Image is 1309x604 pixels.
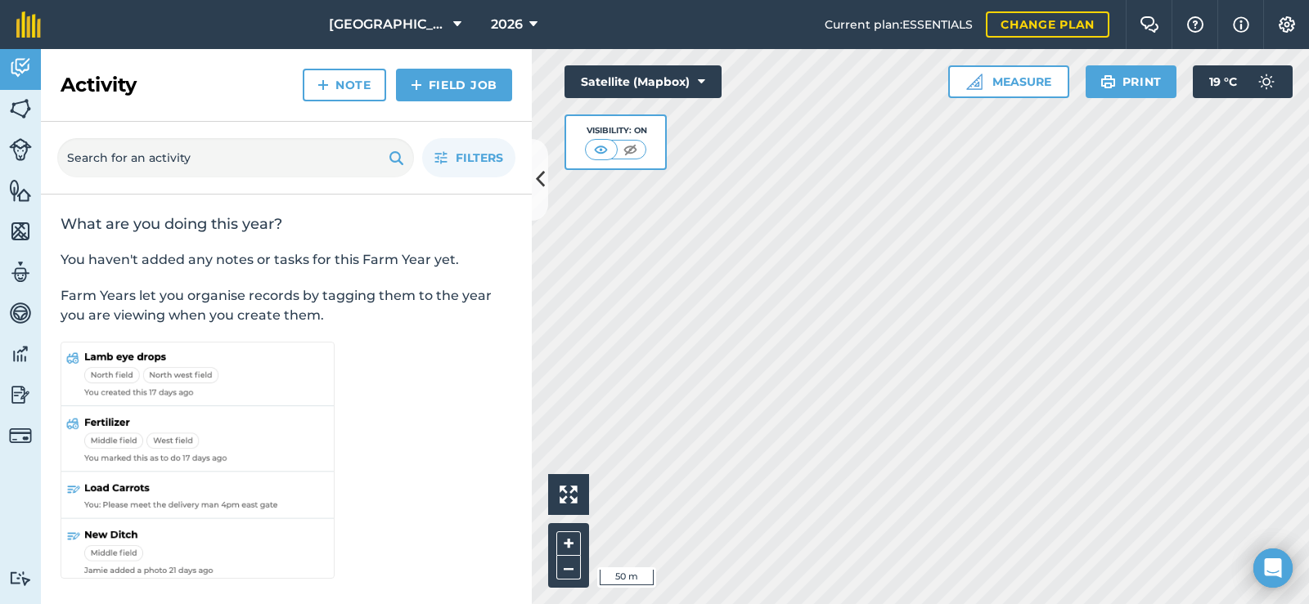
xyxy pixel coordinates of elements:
button: + [556,531,581,556]
div: Open Intercom Messenger [1253,548,1293,588]
img: fieldmargin Logo [16,11,41,38]
img: svg+xml;base64,PHN2ZyB4bWxucz0iaHR0cDovL3d3dy53My5vcmcvMjAwMC9zdmciIHdpZHRoPSIxOSIgaGVpZ2h0PSIyNC... [1100,72,1116,92]
button: Measure [948,65,1069,98]
img: svg+xml;base64,PHN2ZyB4bWxucz0iaHR0cDovL3d3dy53My5vcmcvMjAwMC9zdmciIHdpZHRoPSIxNCIgaGVpZ2h0PSIyNC... [411,75,422,95]
a: Note [303,69,386,101]
img: svg+xml;base64,PD94bWwgdmVyc2lvbj0iMS4wIiBlbmNvZGluZz0idXRmLTgiPz4KPCEtLSBHZW5lcmF0b3I6IEFkb2JlIE... [1250,65,1283,98]
img: svg+xml;base64,PD94bWwgdmVyc2lvbj0iMS4wIiBlbmNvZGluZz0idXRmLTgiPz4KPCEtLSBHZW5lcmF0b3I6IEFkb2JlIE... [9,342,32,366]
button: Satellite (Mapbox) [565,65,722,98]
button: 19 °C [1193,65,1293,98]
img: svg+xml;base64,PHN2ZyB4bWxucz0iaHR0cDovL3d3dy53My5vcmcvMjAwMC9zdmciIHdpZHRoPSI1MCIgaGVpZ2h0PSI0MC... [620,141,641,158]
img: svg+xml;base64,PD94bWwgdmVyc2lvbj0iMS4wIiBlbmNvZGluZz0idXRmLTgiPz4KPCEtLSBHZW5lcmF0b3I6IEFkb2JlIE... [9,260,32,284]
img: svg+xml;base64,PD94bWwgdmVyc2lvbj0iMS4wIiBlbmNvZGluZz0idXRmLTgiPz4KPCEtLSBHZW5lcmF0b3I6IEFkb2JlIE... [9,424,32,447]
input: Search for an activity [57,138,414,177]
img: svg+xml;base64,PHN2ZyB4bWxucz0iaHR0cDovL3d3dy53My5vcmcvMjAwMC9zdmciIHdpZHRoPSI1MCIgaGVpZ2h0PSI0MC... [591,141,611,158]
h2: Activity [61,72,137,98]
div: Visibility: On [585,124,647,137]
img: svg+xml;base64,PD94bWwgdmVyc2lvbj0iMS4wIiBlbmNvZGluZz0idXRmLTgiPz4KPCEtLSBHZW5lcmF0b3I6IEFkb2JlIE... [9,138,32,161]
img: A question mark icon [1185,16,1205,33]
img: svg+xml;base64,PD94bWwgdmVyc2lvbj0iMS4wIiBlbmNvZGluZz0idXRmLTgiPz4KPCEtLSBHZW5lcmF0b3I6IEFkb2JlIE... [9,301,32,325]
button: Filters [422,138,515,177]
span: [GEOGRAPHIC_DATA] [329,15,447,34]
button: – [556,556,581,579]
img: svg+xml;base64,PD94bWwgdmVyc2lvbj0iMS4wIiBlbmNvZGluZz0idXRmLTgiPz4KPCEtLSBHZW5lcmF0b3I6IEFkb2JlIE... [9,383,32,407]
img: svg+xml;base64,PHN2ZyB4bWxucz0iaHR0cDovL3d3dy53My5vcmcvMjAwMC9zdmciIHdpZHRoPSIxOSIgaGVpZ2h0PSIyNC... [389,148,404,168]
img: Four arrows, one pointing top left, one top right, one bottom right and the last bottom left [560,485,578,503]
span: 19 ° C [1209,65,1237,98]
button: Print [1086,65,1177,98]
img: svg+xml;base64,PHN2ZyB4bWxucz0iaHR0cDovL3d3dy53My5vcmcvMjAwMC9zdmciIHdpZHRoPSI1NiIgaGVpZ2h0PSI2MC... [9,178,32,203]
img: Two speech bubbles overlapping with the left bubble in the forefront [1140,16,1159,33]
span: 2026 [491,15,523,34]
img: Ruler icon [966,74,983,90]
p: Farm Years let you organise records by tagging them to the year you are viewing when you create t... [61,286,512,325]
img: A cog icon [1277,16,1297,33]
img: svg+xml;base64,PHN2ZyB4bWxucz0iaHR0cDovL3d3dy53My5vcmcvMjAwMC9zdmciIHdpZHRoPSIxNyIgaGVpZ2h0PSIxNy... [1233,15,1249,34]
img: svg+xml;base64,PHN2ZyB4bWxucz0iaHR0cDovL3d3dy53My5vcmcvMjAwMC9zdmciIHdpZHRoPSI1NiIgaGVpZ2h0PSI2MC... [9,96,32,121]
span: Filters [456,149,503,167]
a: Field Job [396,69,512,101]
h2: What are you doing this year? [61,214,512,234]
span: Current plan : ESSENTIALS [825,16,973,34]
img: svg+xml;base64,PHN2ZyB4bWxucz0iaHR0cDovL3d3dy53My5vcmcvMjAwMC9zdmciIHdpZHRoPSI1NiIgaGVpZ2h0PSI2MC... [9,219,32,244]
img: svg+xml;base64,PD94bWwgdmVyc2lvbj0iMS4wIiBlbmNvZGluZz0idXRmLTgiPz4KPCEtLSBHZW5lcmF0b3I6IEFkb2JlIE... [9,56,32,80]
img: svg+xml;base64,PD94bWwgdmVyc2lvbj0iMS4wIiBlbmNvZGluZz0idXRmLTgiPz4KPCEtLSBHZW5lcmF0b3I6IEFkb2JlIE... [9,570,32,586]
a: Change plan [986,11,1109,38]
img: svg+xml;base64,PHN2ZyB4bWxucz0iaHR0cDovL3d3dy53My5vcmcvMjAwMC9zdmciIHdpZHRoPSIxNCIgaGVpZ2h0PSIyNC... [317,75,329,95]
p: You haven't added any notes or tasks for this Farm Year yet. [61,250,512,270]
